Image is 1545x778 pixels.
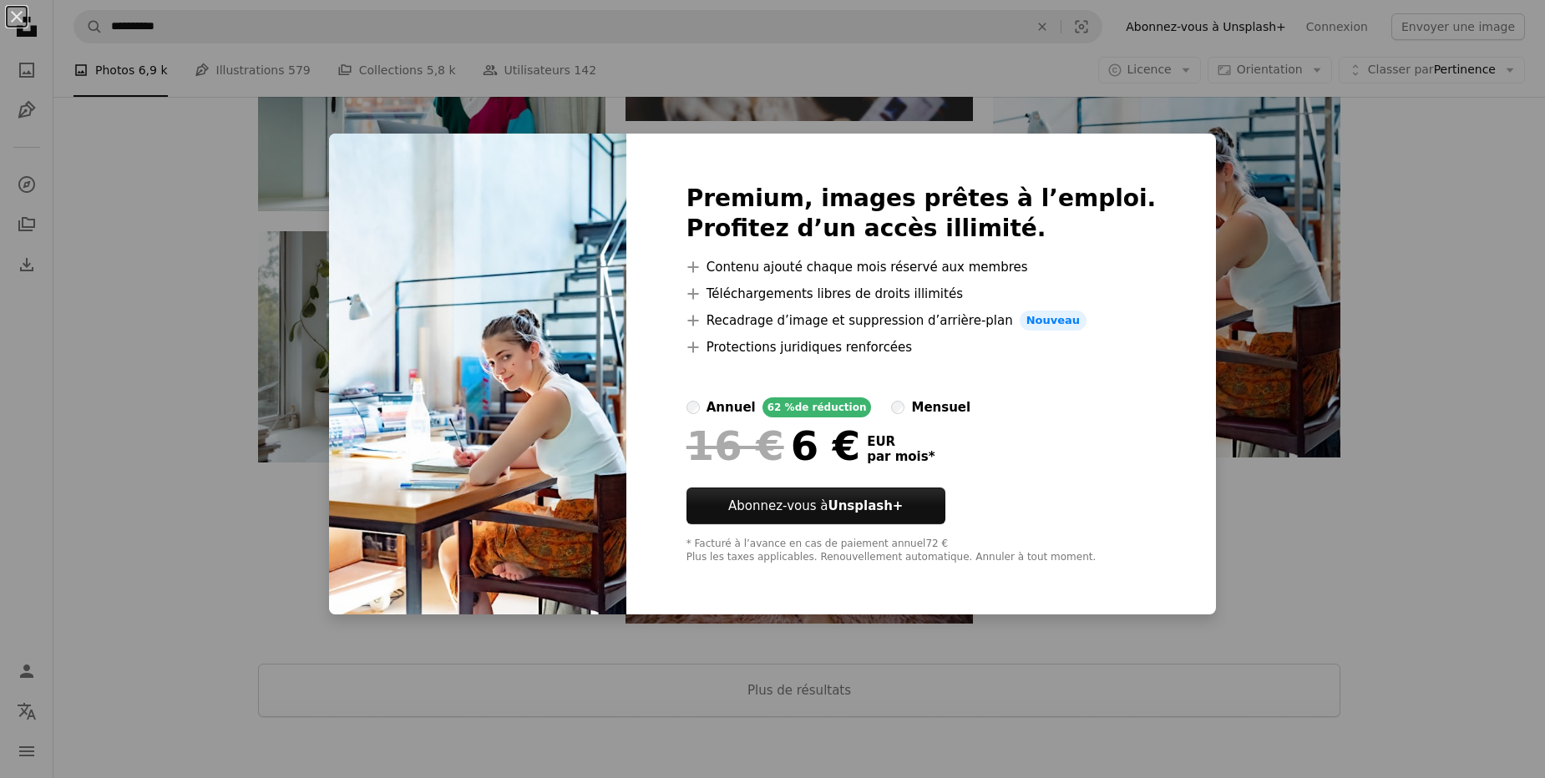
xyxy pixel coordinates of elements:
[329,134,626,614] img: premium_photo-1664280284972-b0af7e35605f
[686,424,860,467] div: 6 €
[686,424,784,467] span: 16 €
[707,397,756,417] div: annuel
[686,311,1157,331] li: Recadrage d’image et suppression d’arrière-plan
[867,449,935,464] span: par mois *
[891,401,904,414] input: mensuel
[686,488,945,524] button: Abonnez-vous àUnsplash+
[686,184,1157,244] h2: Premium, images prêtes à l’emploi. Profitez d’un accès illimité.
[867,434,935,449] span: EUR
[686,284,1157,304] li: Téléchargements libres de droits illimités
[686,337,1157,357] li: Protections juridiques renforcées
[686,257,1157,277] li: Contenu ajouté chaque mois réservé aux membres
[686,401,700,414] input: annuel62 %de réduction
[762,397,872,417] div: 62 % de réduction
[686,538,1157,564] div: * Facturé à l’avance en cas de paiement annuel 72 € Plus les taxes applicables. Renouvellement au...
[1020,311,1087,331] span: Nouveau
[828,498,903,513] strong: Unsplash+
[911,397,970,417] div: mensuel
